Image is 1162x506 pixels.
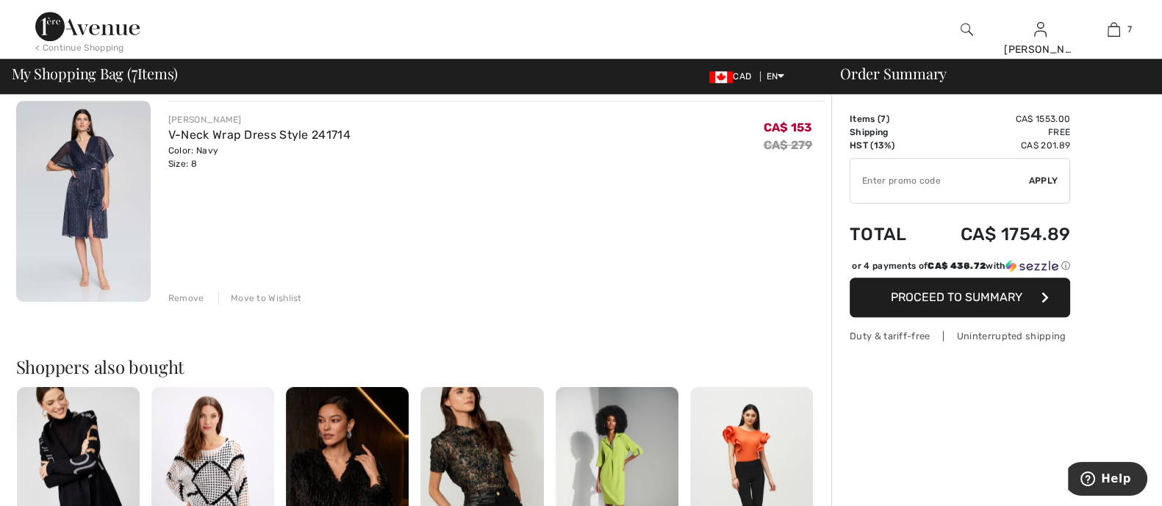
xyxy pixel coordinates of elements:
span: CA$ 153 [763,120,812,134]
span: CA$ 438.72 [928,261,986,271]
span: 7 [132,62,137,82]
td: Items ( ) [850,112,925,126]
span: EN [767,71,785,82]
span: Proceed to Summary [891,290,1022,304]
img: search the website [961,21,973,38]
a: Sign In [1034,22,1047,36]
td: HST (13%) [850,139,925,152]
a: V-Neck Wrap Dress Style 241714 [168,128,351,142]
div: [PERSON_NAME] [1004,42,1076,57]
td: CA$ 201.89 [925,139,1070,152]
div: Duty & tariff-free | Uninterrupted shipping [850,329,1070,343]
div: or 4 payments of with [852,259,1070,272]
img: Sezzle [1005,259,1058,272]
img: Canadian Dollar [709,71,733,83]
span: My Shopping Bag ( Items) [12,66,179,81]
span: 7 [881,114,886,124]
div: [PERSON_NAME] [168,113,351,126]
div: < Continue Shopping [35,41,124,54]
td: Shipping [850,126,925,139]
td: Free [925,126,1070,139]
div: Move to Wishlist [218,292,302,305]
input: Promo code [850,159,1029,203]
div: Color: Navy Size: 8 [168,144,351,170]
iframe: Opens a widget where you can find more information [1068,462,1147,499]
span: 7 [1127,23,1132,36]
img: My Bag [1108,21,1120,38]
td: CA$ 1754.89 [925,209,1070,259]
div: Order Summary [822,66,1153,81]
img: 1ère Avenue [35,12,140,41]
span: CAD [709,71,757,82]
span: Apply [1029,174,1058,187]
td: Total [850,209,925,259]
div: Remove [168,292,204,305]
h2: Shoppers also bought [16,358,825,375]
s: CA$ 279 [763,138,812,152]
button: Proceed to Summary [850,278,1070,317]
a: 7 [1077,21,1150,38]
td: CA$ 1553.00 [925,112,1070,126]
img: My Info [1034,21,1047,38]
img: V-Neck Wrap Dress Style 241714 [16,101,151,303]
div: or 4 payments ofCA$ 438.72withSezzle Click to learn more about Sezzle [850,259,1070,278]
